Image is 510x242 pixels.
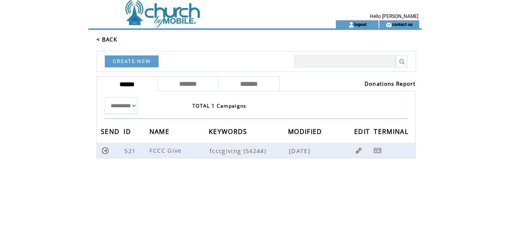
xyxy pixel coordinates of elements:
[149,129,171,134] a: NAME
[210,147,287,155] span: fcccgiving (54244)
[209,129,249,134] a: KEYWORDS
[209,125,249,140] span: KEYWORDS
[124,147,137,155] span: 521
[124,125,133,140] span: ID
[386,22,392,28] img: contact_us_icon.gif
[392,22,413,27] a: contact us
[365,80,416,87] a: Donations Report
[124,129,133,134] a: ID
[288,125,324,140] span: MODIFIED
[105,55,159,67] a: CREATE NEW
[348,22,354,28] img: account_icon.gif
[96,36,117,43] a: < BACK
[149,125,171,140] span: NAME
[289,147,312,155] span: [DATE]
[101,125,122,140] span: SEND
[374,125,410,140] span: TERMINAL
[354,22,367,27] a: logout
[149,146,184,154] span: FCCC Give
[370,14,418,19] span: Hello [PERSON_NAME]
[192,102,247,109] span: TOTAL 1 Campaigns
[354,125,372,140] span: EDIT
[288,129,324,134] a: MODIFIED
